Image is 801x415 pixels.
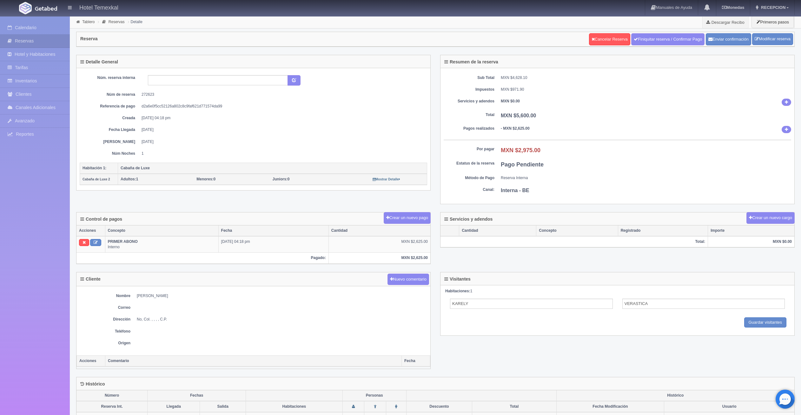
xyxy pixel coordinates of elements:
dt: Teléfono [80,329,130,334]
th: Cantidad [328,225,430,236]
h4: Resumen de la reserva [444,60,498,64]
dd: Reserva Interna [501,175,791,181]
dd: [DATE] [142,139,422,145]
img: Getabed [35,6,57,11]
img: Getabed [19,2,32,14]
dt: Sub Total [444,75,494,81]
th: Número [76,390,148,401]
dt: Método de Pago [444,175,494,181]
th: Llegada [148,401,200,412]
dt: Impuestos [444,87,494,92]
dt: Referencia de pago [84,104,135,109]
h4: Cliente [80,277,101,282]
input: Nombre del Adulto [450,299,613,309]
b: Monedas [722,5,744,10]
th: Acciones [76,225,105,236]
a: Cancelar Reserva [589,33,630,45]
th: Fecha Modificación [556,401,664,412]
th: Total [472,401,557,412]
b: Habitación 1: [83,166,106,170]
dt: Por pagar [444,146,494,152]
th: Cantidad [459,225,536,236]
small: Mostrar Detalle [373,178,400,181]
span: RECEPCION [759,5,785,10]
dt: Fecha Llegada [84,127,135,133]
input: Guardar visitantes [744,317,787,328]
dt: Correo [80,305,130,310]
b: Interna - BE [501,188,529,193]
dd: 1 [142,151,422,156]
span: 0 [196,177,215,181]
th: Habitaciones [246,401,343,412]
dt: Creada [84,115,135,121]
th: Descuento [406,401,472,412]
th: Registrado [618,225,708,236]
dt: Núm. reserva interna [84,75,135,81]
th: Histórico [556,390,794,401]
a: Finiquitar reserva / Confirmar Pago [631,33,705,45]
dt: Pagos realizados [444,126,494,131]
th: Total: [440,236,708,247]
dd: No, Col. , , , , C.P. [137,317,427,322]
a: Tablero [82,20,95,24]
dt: Origen [80,340,130,346]
th: Acciones [77,355,105,366]
a: Descargar Recibo [703,16,748,29]
th: MXN $2,625.00 [328,253,430,263]
b: MXN $2,975.00 [501,147,540,153]
div: 1 [445,289,790,294]
th: Personas [342,390,406,401]
dd: d2a6e0f5cc52126a802c8c9faf621d771574da99 [142,104,422,109]
input: Apellidos del Adulto [622,299,785,309]
th: Salida [200,401,246,412]
th: Cabaña de Luxe [118,163,427,174]
th: Concepto [536,225,618,236]
b: - MXN $2,625.00 [501,126,530,131]
th: MXN $0.00 [708,236,794,247]
span: 1 [121,177,138,181]
dt: Nombre [80,293,130,299]
th: Reserva Int. [76,401,148,412]
dd: [DATE] 04:18 pm [142,115,422,121]
a: Modificar reserva [752,33,793,45]
dt: Núm de reserva [84,92,135,97]
h4: Hotel Temexkal [79,3,118,11]
b: MXN $0.00 [501,99,520,103]
th: Pagado: [76,253,328,263]
dt: Dirección [80,317,130,322]
dd: [PERSON_NAME] [137,293,427,299]
h4: Visitantes [444,277,471,282]
dt: [PERSON_NAME] [84,139,135,145]
dt: Servicios y adendos [444,99,494,104]
button: Crear un nuevo pago [384,212,431,224]
button: Primeros pasos [751,16,794,28]
strong: Habitaciones: [445,289,470,293]
a: Mostrar Detalle [373,177,400,181]
td: Interno [105,236,218,253]
dt: Estatus de la reserva [444,161,494,166]
button: Nuevo comentario [387,274,429,285]
button: Enviar confirmación [706,33,751,45]
th: Fecha [402,355,430,366]
li: Detalle [126,19,144,25]
th: Importe [708,225,794,236]
th: Fecha [218,225,328,236]
h4: Reserva [80,36,98,41]
dd: MXN $4,628.10 [501,75,791,81]
dt: Total [444,112,494,118]
h4: Detalle General [80,60,118,64]
strong: Adultos: [121,177,136,181]
b: Pago Pendiente [501,161,544,168]
dt: Canal: [444,187,494,192]
dd: [DATE] [142,127,422,133]
strong: Juniors: [273,177,288,181]
h4: Control de pagos [80,217,122,222]
th: Concepto [105,225,218,236]
h4: Servicios y adendos [444,217,493,222]
th: Fechas [148,390,246,401]
button: Crear un nuevo cargo [746,212,795,224]
span: 0 [273,177,290,181]
b: MXN $5,600.00 [501,113,536,118]
strong: Menores: [196,177,213,181]
th: Usuario [664,401,794,412]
